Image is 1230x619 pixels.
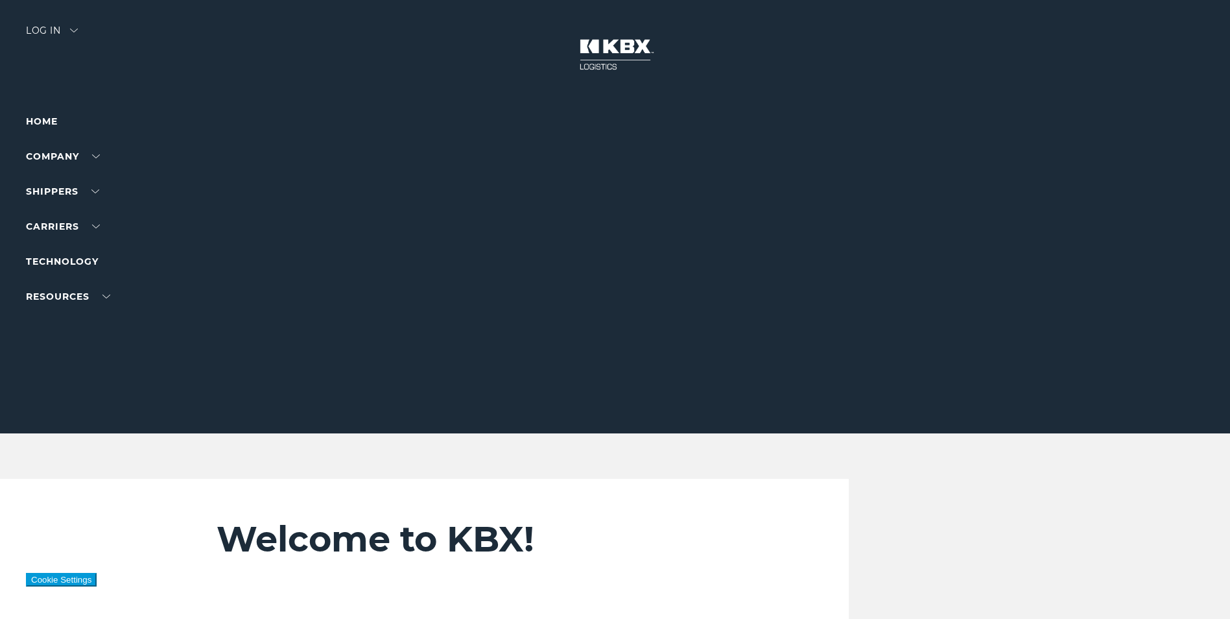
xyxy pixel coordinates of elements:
[70,29,78,32] img: arrow
[26,256,99,267] a: Technology
[26,186,99,197] a: SHIPPERS
[26,291,110,302] a: RESOURCES
[26,26,78,45] div: Log in
[217,518,770,561] h2: Welcome to KBX!
[26,151,100,162] a: Company
[26,221,100,232] a: Carriers
[26,573,97,587] button: Cookie Settings
[567,26,664,83] img: kbx logo
[26,115,58,127] a: Home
